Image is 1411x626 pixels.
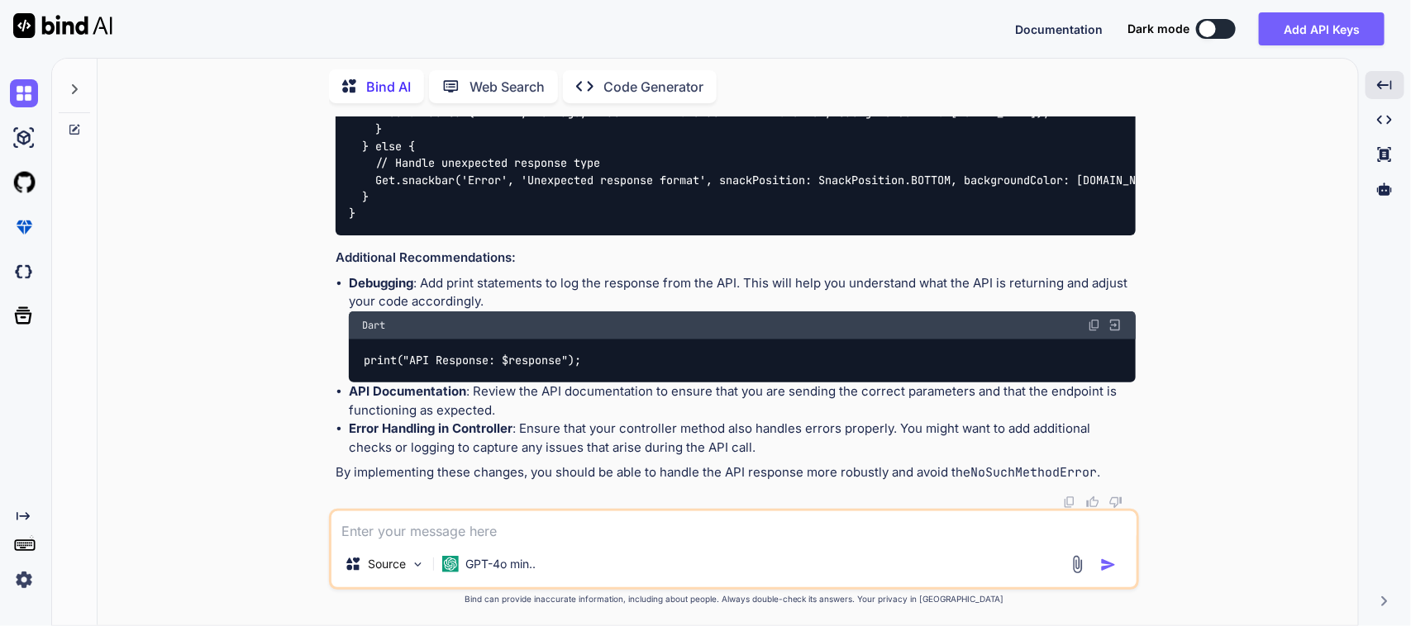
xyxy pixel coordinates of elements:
p: : Add print statements to log the response from the API. This will help you understand what the A... [349,274,1136,311]
img: githubLight [10,168,38,197]
code: print("API Response: $response"); [362,352,583,369]
span: Dart [362,319,385,332]
p: Bind can provide inaccurate information, including about people. Always double-check its answers.... [329,593,1139,605]
p: Source [368,556,406,572]
img: copy [1063,496,1076,509]
img: settings [10,566,38,594]
span: Dark mode [1127,21,1189,37]
img: dislike [1109,496,1123,509]
p: : Review the API documentation to ensure that you are sending the correct parameters and that the... [349,382,1136,420]
img: darkCloudIdeIcon [10,258,38,286]
p: GPT-4o min.. [465,556,536,572]
img: attachment [1068,555,1087,574]
img: like [1086,496,1099,509]
h3: Additional Recommendations: [336,249,1136,268]
img: Bind AI [13,13,112,38]
img: premium [10,213,38,241]
p: By implementing these changes, you should be able to handle the API response more robustly and av... [336,463,1136,482]
img: Open in Browser [1108,318,1123,333]
img: Pick Models [411,557,425,571]
img: icon [1100,557,1117,573]
p: Code Generator [603,77,703,97]
button: Documentation [1015,21,1103,38]
img: copy [1088,319,1101,332]
strong: Error Handling in Controller [349,420,512,436]
p: : Ensure that your controller method also handles errors properly. You might want to add addition... [349,420,1136,457]
img: ai-studio [10,124,38,152]
p: Bind AI [366,77,411,97]
code: NoSuchMethodError [970,464,1097,481]
img: chat [10,79,38,107]
strong: API Documentation [349,383,466,399]
strong: Debugging [349,275,413,291]
span: Documentation [1015,22,1103,36]
img: GPT-4o mini [442,556,459,572]
p: Web Search [470,77,545,97]
button: Add API Keys [1259,12,1385,45]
